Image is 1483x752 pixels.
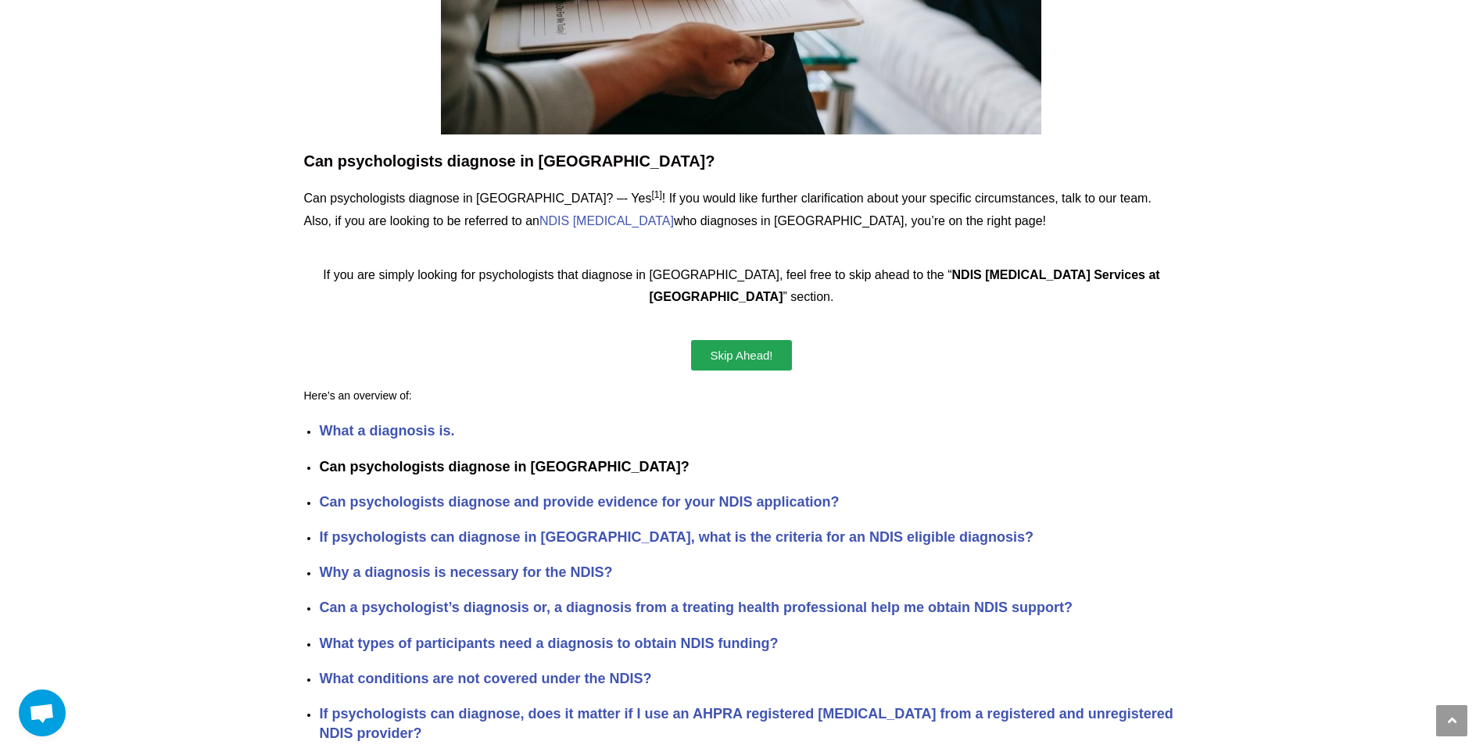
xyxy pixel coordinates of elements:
h2: Can psychologists diagnose in [GEOGRAPHIC_DATA]? [303,150,1179,172]
strong: NDIS [MEDICAL_DATA] Services at [GEOGRAPHIC_DATA] [650,268,1160,304]
p: If you are simply looking for psychologists that diagnose in [GEOGRAPHIC_DATA], feel free to skip... [303,264,1179,310]
a: Can psychologists diagnose in [GEOGRAPHIC_DATA]? [319,459,689,474]
a: What conditions are not covered under the NDIS? [319,671,651,686]
a: NDIS [MEDICAL_DATA] [539,214,674,227]
a: If psychologists can diagnose in [GEOGRAPHIC_DATA], what is the criteria for an NDIS eligible dia... [319,529,1033,545]
p: Can psychologists diagnose in [GEOGRAPHIC_DATA]? –- Yes ! If you would like further clarification... [303,188,1179,233]
p: Here’s an overview of: [303,386,1179,406]
a: Skip Ahead! [691,340,791,371]
a: Can a psychologist’s diagnosis or, a diagnosis from a treating health professional help me obtain... [319,600,1072,615]
span: Skip Ahead! [710,349,772,361]
a: What types of participants need a diagnosis to obtain NDIS funding? [319,636,778,651]
a: Open chat [19,689,66,736]
a: Can psychologists diagnose and provide evidence for your NDIS application? [319,494,839,510]
sup: [1] [651,189,661,200]
a: Why a diagnosis is necessary for the NDIS? [319,564,612,580]
a: If psychologists can diagnose, does it matter if I use an AHPRA registered [MEDICAL_DATA] from a ... [319,706,1173,741]
a: Scroll to the top of the page [1436,705,1467,736]
a: What a diagnosis is. [319,423,454,439]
